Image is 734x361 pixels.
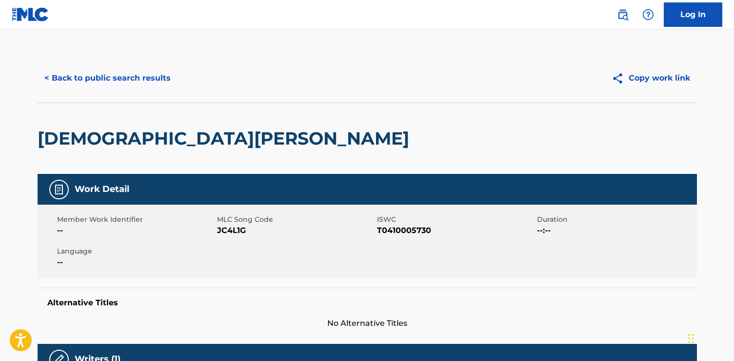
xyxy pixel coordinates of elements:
[664,2,722,27] a: Log In
[537,225,694,236] span: --:--
[57,225,215,236] span: --
[537,214,694,225] span: Duration
[605,66,697,90] button: Copy work link
[688,324,694,353] div: Drag
[612,72,629,85] img: Copy work link
[38,127,414,149] h2: [DEMOGRAPHIC_DATA][PERSON_NAME]
[613,5,633,24] a: Public Search
[217,214,375,225] span: MLC Song Code
[38,318,697,329] span: No Alternative Titles
[642,9,654,21] img: help
[75,184,129,195] h5: Work Detail
[217,225,375,236] span: JC4L1G
[57,214,215,225] span: Member Work Identifier
[12,7,49,21] img: MLC Logo
[47,298,687,308] h5: Alternative Titles
[53,184,65,195] img: Work Detail
[38,66,178,90] button: < Back to public search results
[685,314,734,361] iframe: Chat Widget
[638,5,658,24] div: Help
[57,256,215,268] span: --
[377,214,535,225] span: ISWC
[617,9,629,21] img: search
[377,225,535,236] span: T0410005730
[57,246,215,256] span: Language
